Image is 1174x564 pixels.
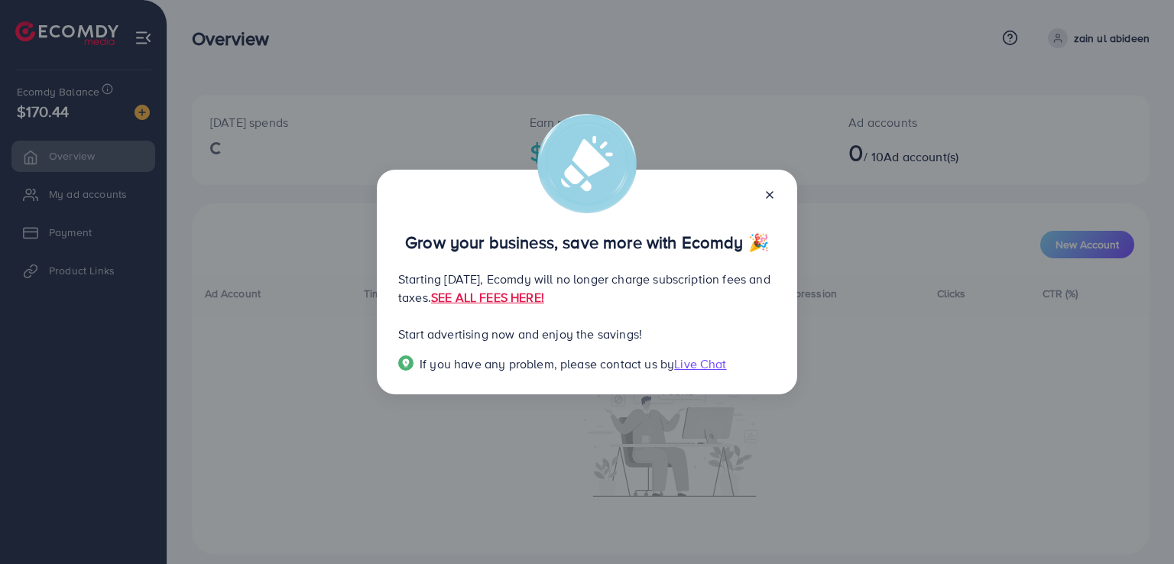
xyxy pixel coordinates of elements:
[537,114,637,213] img: alert
[398,233,776,251] p: Grow your business, save more with Ecomdy 🎉
[674,355,726,372] span: Live Chat
[420,355,674,372] span: If you have any problem, please contact us by
[431,289,544,306] a: SEE ALL FEES HERE!
[398,270,776,306] p: Starting [DATE], Ecomdy will no longer charge subscription fees and taxes.
[398,325,776,343] p: Start advertising now and enjoy the savings!
[398,355,413,371] img: Popup guide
